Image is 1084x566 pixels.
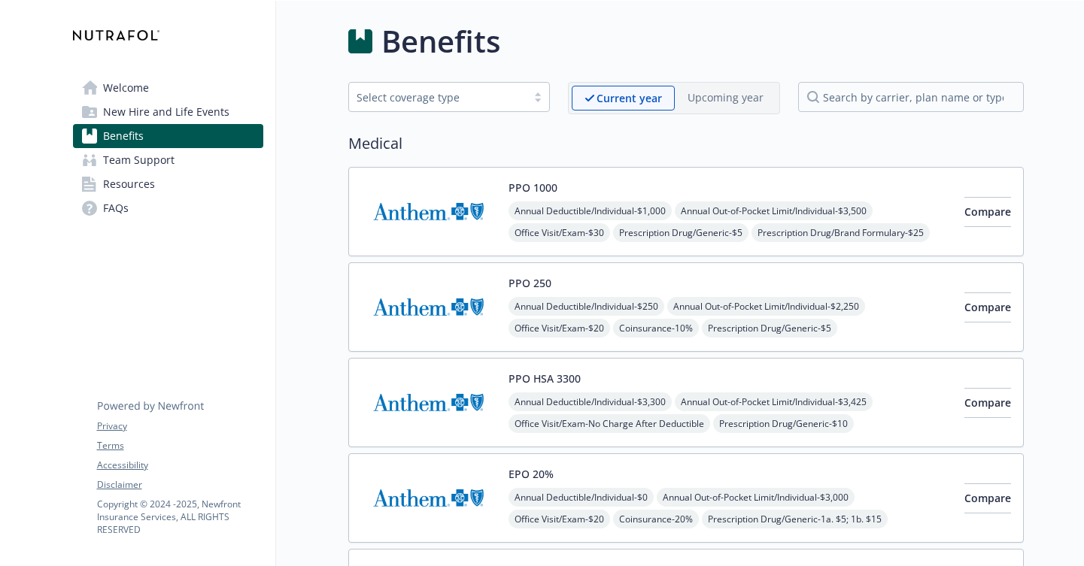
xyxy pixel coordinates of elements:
[657,488,855,507] span: Annual Out-of-Pocket Limit/Individual - $3,000
[964,395,1011,410] span: Compare
[675,201,873,220] span: Annual Out-of-Pocket Limit/Individual - $3,500
[613,223,748,242] span: Prescription Drug/Generic - $5
[964,292,1011,322] button: Compare
[964,197,1011,227] button: Compare
[73,172,263,196] a: Resources
[509,371,581,386] button: PPO HSA 3300
[361,275,496,339] img: Anthem Blue Cross carrier logo
[348,132,1024,155] h2: Medical
[509,297,664,316] span: Annual Deductible/Individual - $250
[675,86,776,110] span: Upcoming year
[381,19,500,64] h1: Benefits
[103,124,144,148] span: Benefits
[509,319,610,337] span: Office Visit/Exam - $20
[613,319,699,337] span: Coinsurance - 10%
[73,148,263,172] a: Team Support
[103,76,149,100] span: Welcome
[613,510,699,528] span: Coinsurance - 20%
[702,510,888,528] span: Prescription Drug/Generic - 1a. $5; 1b. $15
[964,204,1011,219] span: Compare
[73,76,263,100] a: Welcome
[964,300,1011,314] span: Compare
[964,483,1011,513] button: Compare
[97,459,263,472] a: Accessibility
[964,491,1011,505] span: Compare
[73,100,263,124] a: New Hire and Life Events
[702,319,837,337] span: Prescription Drug/Generic - $5
[361,180,496,244] img: Anthem Blue Cross carrier logo
[667,297,865,316] span: Annual Out-of-Pocket Limit/Individual - $2,250
[509,488,654,507] span: Annual Deductible/Individual - $0
[103,100,229,124] span: New Hire and Life Events
[509,201,672,220] span: Annual Deductible/Individual - $1,000
[509,414,710,433] span: Office Visit/Exam - No Charge After Deductible
[357,89,519,105] div: Select coverage type
[964,388,1011,418] button: Compare
[688,89,764,105] p: Upcoming year
[798,82,1024,112] input: search by carrier, plan name or type
[675,392,873,411] span: Annual Out-of-Pocket Limit/Individual - $3,425
[97,478,263,492] a: Disclaimer
[73,124,263,148] a: Benefits
[752,223,930,242] span: Prescription Drug/Brand Formulary - $25
[361,371,496,434] img: Anthem Blue Cross carrier logo
[509,466,554,482] button: EPO 20%
[509,223,610,242] span: Office Visit/Exam - $30
[103,148,175,172] span: Team Support
[509,510,610,528] span: Office Visit/Exam - $20
[103,196,129,220] span: FAQs
[509,392,672,411] span: Annual Deductible/Individual - $3,300
[73,196,263,220] a: FAQs
[597,90,662,106] p: Current year
[361,466,496,530] img: Anthem Blue Cross carrier logo
[97,419,263,433] a: Privacy
[713,414,854,433] span: Prescription Drug/Generic - $10
[509,180,557,195] button: PPO 1000
[103,172,155,196] span: Resources
[97,439,263,452] a: Terms
[97,498,263,536] p: Copyright © 2024 - 2025 , Newfront Insurance Services, ALL RIGHTS RESERVED
[509,275,551,291] button: PPO 250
